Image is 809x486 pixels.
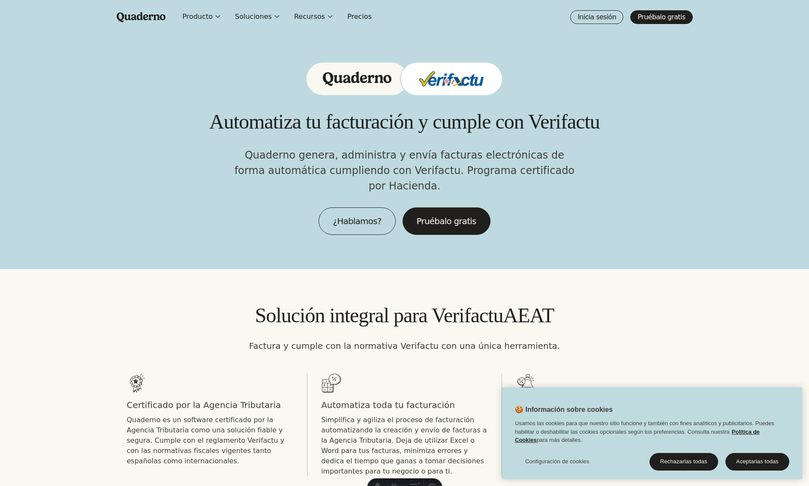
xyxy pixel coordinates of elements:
[127,399,294,411] h3: Certificado por la Agencia Tributaria
[127,303,683,327] h2: Solución integral para Verifactu
[515,428,760,443] a: Política de Cookies
[570,10,623,24] a: Inicia sesión
[403,207,490,235] a: Pruébalo gratis
[127,415,294,466] p: Quaderno es un software certificado por la Agencia Tributaria como una solución fiable y segura. ...
[319,207,395,235] a: ¿Hablamos?
[233,147,576,194] p: Quaderno genera, administra y envía facturas electrónicas de forma automática cumpliendo con Veri...
[502,387,802,479] div: 🍪 Información sobre cookies
[630,10,692,24] a: Pruébalo gratis
[321,399,488,411] h3: Automatiza toda tu facturación
[209,110,600,134] h1: Automatiza tu facturación y cumple con Verifactu
[502,387,802,479] div: Cookie banner
[417,69,486,89] img: Logo of Verifactu
[502,405,613,419] h2: 🍪 Información sobre cookies
[321,415,488,477] p: Simplifica y agiliza el proceso de facturación automatizando la creación y envío de facturas a la...
[233,339,576,352] p: Factura y cumple con la normativa Verifactu con una única herramienta.
[650,453,718,471] button: Rechazarlas todas
[502,419,802,449] div: Usamos las cookies para que nuestro sitio funcione y también con fines analíticos y publicitarios...
[725,453,789,471] button: Aceptarlas todas
[515,453,599,470] button: Configuración de cookies
[323,72,391,86] img: Logo of Quaderno
[503,304,554,327] abbr: Agencia Estatal de Administración Tributaria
